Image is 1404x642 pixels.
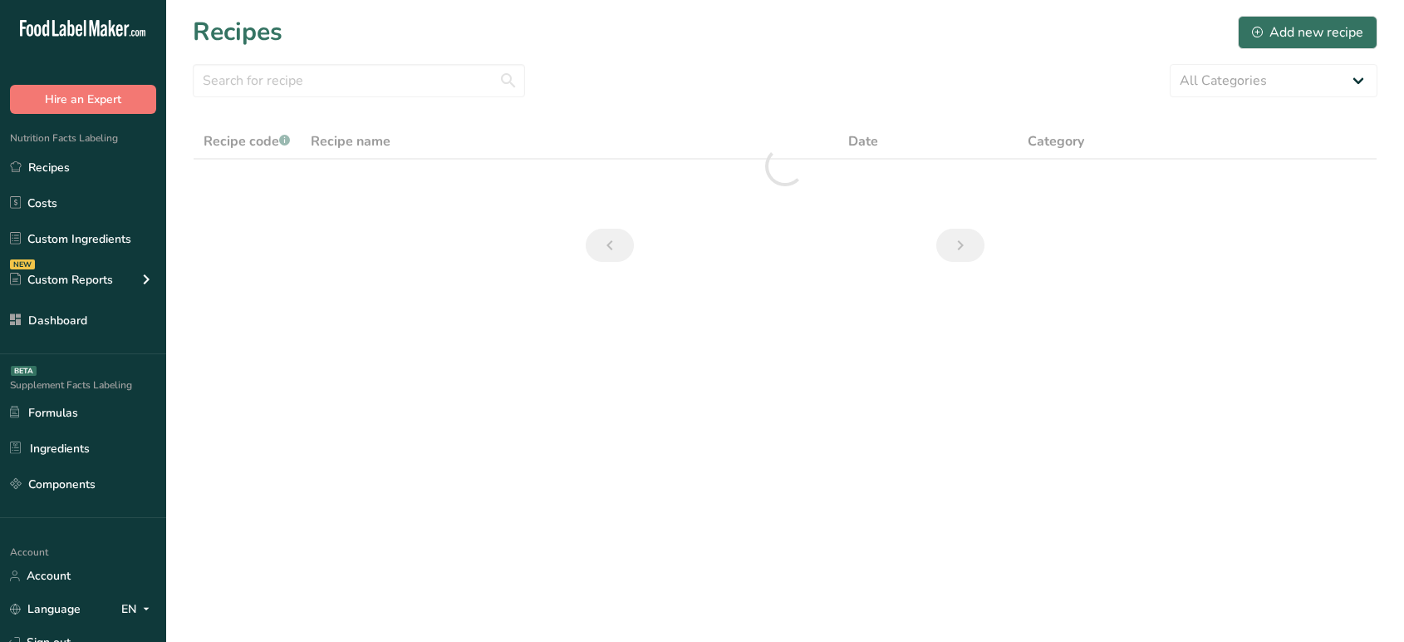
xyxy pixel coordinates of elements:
div: BETA [11,366,37,376]
div: Custom Reports [10,271,113,289]
a: Previous page [586,229,634,262]
div: Add new recipe [1252,22,1363,42]
div: NEW [10,259,35,269]
button: Add new recipe [1238,16,1377,49]
input: Search for recipe [193,64,525,97]
div: EN [121,600,156,620]
a: Language [10,595,81,624]
button: Hire an Expert [10,85,156,114]
a: Next page [936,229,984,262]
h1: Recipes [193,13,282,51]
